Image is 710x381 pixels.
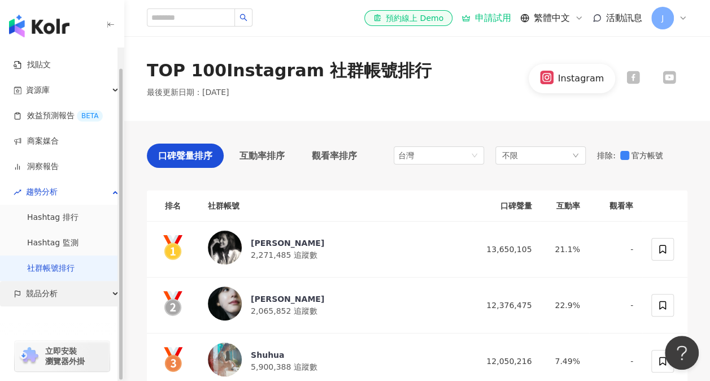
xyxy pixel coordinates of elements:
[27,263,75,274] a: 社群帳號排行
[482,299,532,311] div: 12,376,475
[199,190,473,222] th: 社群帳號
[208,231,464,268] a: KOL Avatar[PERSON_NAME]2,271,485 追蹤數
[461,12,511,24] a: 申請試用
[550,243,580,256] div: 21.1%
[665,336,699,370] iframe: Help Scout Beacon - Open
[208,343,242,376] img: KOL Avatar
[482,355,532,367] div: 12,050,216
[589,190,642,222] th: 觀看率
[158,149,212,163] span: 口碑聲量排序
[550,299,580,311] div: 22.9%
[558,72,604,85] div: Instagram
[251,237,324,249] div: [PERSON_NAME]
[239,149,285,163] span: 互動率排序
[661,12,664,24] span: J
[473,190,541,222] th: 口碑聲量
[364,10,452,26] a: 預約線上 Demo
[45,346,85,366] span: 立即安裝 瀏覽器外掛
[251,293,324,305] div: [PERSON_NAME]
[147,59,432,83] div: TOP 100 Instagram 社群帳號排行
[14,110,103,122] a: 效益預測報告BETA
[27,212,79,223] a: Hashtag 排行
[15,341,110,371] a: chrome extension立即安裝 瀏覽器外掛
[251,362,317,371] span: 5,900,388 追蹤數
[208,287,464,324] a: KOL Avatar[PERSON_NAME]2,065,852 追蹤數
[208,287,242,321] img: KOL Avatar
[147,87,229,98] p: 最後更新日期 ： [DATE]
[27,237,79,249] a: Hashtag 監測
[502,149,518,162] span: 不限
[14,136,59,147] a: 商案媒合
[572,152,579,159] span: down
[239,14,247,21] span: search
[14,161,59,172] a: 洞察報告
[589,278,642,334] td: -
[14,188,21,196] span: rise
[534,12,570,24] span: 繁體中文
[208,343,464,380] a: KOL AvatarShuhua5,900,388 追蹤數
[18,347,40,365] img: chrome extension
[26,179,58,205] span: 趨勢分析
[251,306,317,315] span: 2,065,852 追蹤數
[26,77,50,103] span: 資源庫
[629,149,668,162] span: 官方帳號
[482,243,532,256] div: 13,650,105
[597,151,616,160] span: 排除 :
[251,349,317,361] div: Shuhua
[9,15,69,37] img: logo
[251,250,317,259] span: 2,271,485 追蹤數
[208,231,242,265] img: KOL Avatar
[589,222,642,278] td: -
[373,12,443,24] div: 預約線上 Demo
[14,59,51,71] a: 找貼文
[398,147,435,164] div: 台灣
[26,281,58,306] span: 競品分析
[541,190,589,222] th: 互動率
[312,149,357,163] span: 觀看率排序
[606,12,642,23] span: 活動訊息
[147,190,199,222] th: 排名
[550,355,580,367] div: 7.49%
